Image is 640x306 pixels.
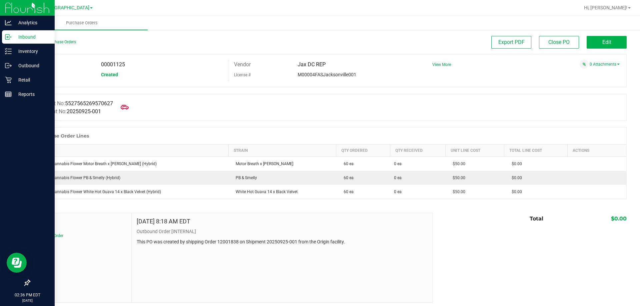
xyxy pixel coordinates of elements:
span: White Hot Guava 14 x Black Velvet [232,189,298,194]
th: Total Line Cost [504,145,568,157]
span: Notes [35,218,126,226]
inline-svg: Outbound [5,62,12,69]
div: FT 3.5g Cannabis Flower Motor Breath x [PERSON_NAME] (Hybrid) [34,161,225,167]
p: [DATE] [3,298,52,303]
span: 20250925-001 [67,108,101,115]
span: 60 ea [340,175,354,180]
span: 00001125 [101,61,125,68]
button: Close PO [539,36,579,49]
span: $50.00 [449,175,465,180]
th: Actions [568,145,627,157]
span: 5527565269570627 [65,100,113,107]
inline-svg: Retail [5,77,12,83]
span: $50.00 [449,161,465,166]
label: License # [234,70,251,80]
div: FT 3.5g Cannabis Flower PB & Smelly (Hybrid) [34,175,225,181]
button: Export PDF [491,36,531,49]
h4: [DATE] 8:18 AM EDT [137,218,190,225]
span: 60 ea [340,161,354,166]
a: 0 Attachments [590,62,620,67]
span: PB & Smelly [232,175,257,180]
label: Manifest No: [35,100,113,108]
span: Close PO [548,39,570,45]
p: Inventory [12,47,52,55]
span: Purchase Orders [57,20,107,26]
span: Motor Breath x [PERSON_NAME] [232,161,293,166]
span: Export PDF [498,39,525,45]
a: Purchase Orders [16,16,148,30]
span: Total [530,215,543,222]
label: Vendor [234,60,251,70]
th: Strain [228,145,336,157]
span: [GEOGRAPHIC_DATA] [44,5,89,11]
p: Inbound [12,33,52,41]
span: $0.00 [508,161,522,166]
span: Jax DC REP [298,61,326,68]
p: 02:36 PM EDT [3,292,52,298]
span: $0.00 [611,215,627,222]
iframe: Resource center [7,253,27,273]
span: 0 ea [394,161,402,167]
span: M00004FASJacksonville001 [298,72,356,77]
span: 60 ea [340,189,354,194]
p: Analytics [12,19,52,27]
button: Edit [587,36,627,49]
span: Mark as Arrived [118,101,131,114]
span: 0 ea [394,175,402,181]
span: Attach a document [580,60,589,69]
th: Unit Line Cost [445,145,504,157]
th: Item [30,145,229,157]
span: Edit [602,39,611,45]
span: $0.00 [508,189,522,194]
label: Shipment No: [35,108,101,116]
div: FT 3.5g Cannabis Flower White Hot Guava 14 x Black Velvet (Hybrid) [34,189,225,195]
span: $0.00 [508,175,522,180]
span: $50.00 [449,189,465,194]
p: This PO was created by shipping Order 12001838 on Shipment 20250925-001 from the Origin facility. [137,238,427,245]
span: Hi, [PERSON_NAME]! [584,5,627,10]
span: Created [101,72,118,77]
p: Outbound Order [INTERNAL] [137,228,427,235]
th: Qty Received [390,145,445,157]
p: Reports [12,90,52,98]
inline-svg: Reports [5,91,12,98]
inline-svg: Inbound [5,34,12,40]
inline-svg: Analytics [5,19,12,26]
inline-svg: Inventory [5,48,12,55]
a: View More [432,62,451,67]
h1: Purchase Order Lines [36,133,89,139]
th: Qty Ordered [336,145,390,157]
span: 0 ea [394,189,402,195]
p: Retail [12,76,52,84]
p: Outbound [12,62,52,70]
